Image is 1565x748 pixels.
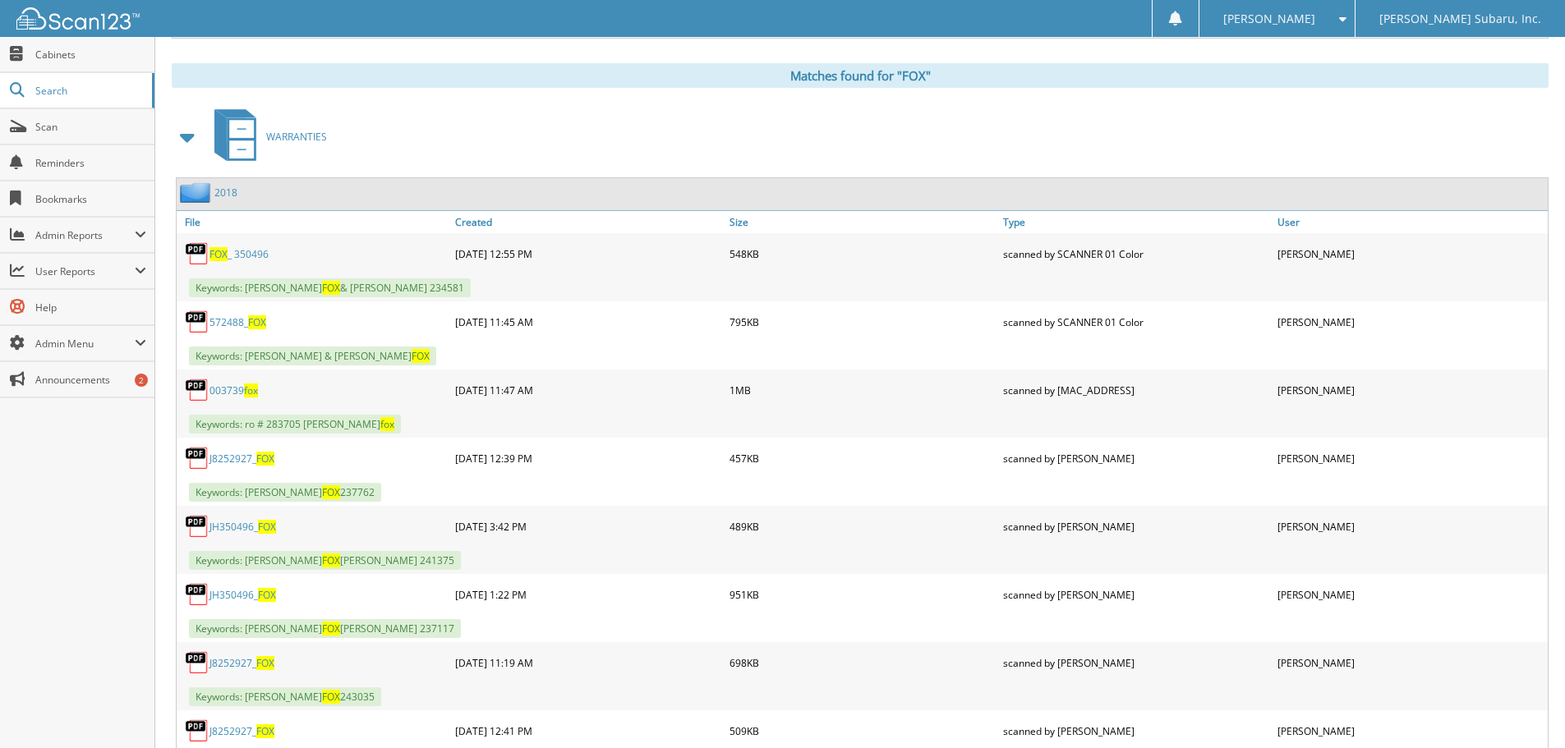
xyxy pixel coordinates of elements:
span: Keywords: [PERSON_NAME] 243035 [189,687,381,706]
span: FOX [322,281,340,295]
a: User [1273,211,1548,233]
div: [DATE] 1:22 PM [451,578,725,611]
span: Search [35,84,144,98]
span: FOX [256,452,274,466]
img: PDF.png [185,718,209,743]
a: File [177,211,451,233]
div: 548KB [725,237,1000,270]
img: PDF.png [185,582,209,607]
div: Matches found for "FOX" [172,63,1549,88]
span: Keywords: [PERSON_NAME] & [PERSON_NAME] 234581 [189,278,471,297]
img: scan123-logo-white.svg [16,7,140,30]
img: PDF.png [185,650,209,675]
img: folder2.png [180,182,214,203]
img: PDF.png [185,446,209,470]
span: [PERSON_NAME] Subaru, Inc. [1379,14,1541,24]
div: 951KB [725,578,1000,611]
span: FOX [258,588,276,602]
span: User Reports [35,264,135,278]
span: FOX [322,553,340,567]
div: scanned by [PERSON_NAME] [999,714,1273,747]
img: PDF.png [185,310,209,334]
span: Reminders [35,156,146,170]
div: 698KB [725,646,1000,679]
span: [PERSON_NAME] [1223,14,1315,24]
div: scanned by [PERSON_NAME] [999,510,1273,543]
span: Admin Menu [35,337,135,351]
span: FOX [209,247,228,261]
span: fox [244,383,258,397]
div: [PERSON_NAME] [1273,305,1548,338]
div: [PERSON_NAME] [1273,578,1548,611]
span: Keywords: [PERSON_NAME] [PERSON_NAME] 241375 [189,551,461,570]
div: [PERSON_NAME] [1273,237,1548,270]
span: Cabinets [35,48,146,62]
img: PDF.png [185,241,209,266]
div: [PERSON_NAME] [1273,510,1548,543]
div: [DATE] 12:55 PM [451,237,725,270]
div: [PERSON_NAME] [1273,646,1548,679]
span: FOX [248,315,266,329]
span: Keywords: [PERSON_NAME] [PERSON_NAME] 237117 [189,619,461,638]
span: FOX [258,520,276,534]
span: FOX [412,349,430,363]
span: Bookmarks [35,192,146,206]
span: FOX [322,485,340,499]
a: Size [725,211,1000,233]
div: 1MB [725,374,1000,406]
span: Admin Reports [35,228,135,242]
div: scanned by SCANNER 01 Color [999,237,1273,270]
span: Keywords: [PERSON_NAME] & [PERSON_NAME] [189,346,436,365]
a: Created [451,211,725,233]
span: FOX [256,724,274,738]
img: PDF.png [185,514,209,539]
div: [PERSON_NAME] [1273,714,1548,747]
div: [DATE] 11:45 AM [451,305,725,338]
iframe: Chat Widget [1483,669,1565,748]
div: scanned by [PERSON_NAME] [999,646,1273,679]
span: FOX [322,690,340,704]
div: [PERSON_NAME] [1273,374,1548,406]
a: J8252927_FOX [209,452,274,466]
div: [DATE] 3:42 PM [451,510,725,543]
span: Announcements [35,373,146,387]
img: PDF.png [185,378,209,402]
div: [DATE] 11:19 AM [451,646,725,679]
span: Keywords: ro # 283705 [PERSON_NAME] [189,415,401,434]
span: FOX [256,656,274,670]
a: J8252927_FOX [209,656,274,670]
span: Keywords: [PERSON_NAME] 237762 [189,483,381,502]
a: WARRANTIES [205,104,327,169]
div: [DATE] 12:41 PM [451,714,725,747]
a: J8252927_FOX [209,724,274,738]
div: 795KB [725,305,1000,338]
a: JH350496_FOX [209,520,276,534]
div: [DATE] 12:39 PM [451,442,725,475]
a: 2018 [214,186,237,200]
div: [PERSON_NAME] [1273,442,1548,475]
div: scanned by [PERSON_NAME] [999,578,1273,611]
a: Type [999,211,1273,233]
div: scanned by SCANNER 01 Color [999,305,1273,338]
a: FOX_ 350496 [209,247,269,261]
div: [DATE] 11:47 AM [451,374,725,406]
div: 509KB [725,714,1000,747]
div: 2 [135,374,148,387]
a: 572488_FOX [209,315,266,329]
span: WARRANTIES [266,130,327,144]
div: scanned by [MAC_ADDRESS] [999,374,1273,406]
span: Help [35,301,146,314]
span: Scan [35,120,146,134]
a: JH350496_FOX [209,588,276,602]
a: 003739fox [209,383,258,397]
span: fox [380,417,394,431]
div: scanned by [PERSON_NAME] [999,442,1273,475]
div: 489KB [725,510,1000,543]
span: FOX [322,622,340,636]
div: 457KB [725,442,1000,475]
